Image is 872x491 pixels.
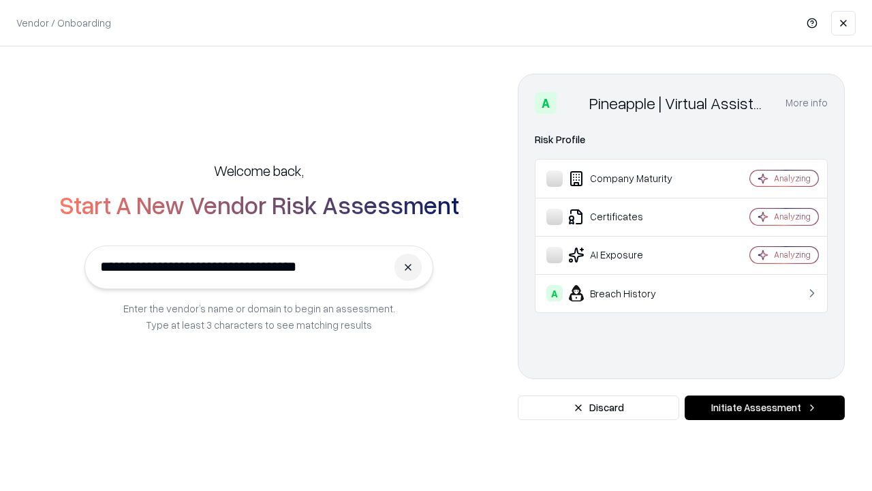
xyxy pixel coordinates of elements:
[774,173,811,184] div: Analyzing
[546,285,709,301] div: Breach History
[214,161,304,180] h5: Welcome back,
[589,92,769,114] div: Pineapple | Virtual Assistant Agency
[685,396,845,420] button: Initiate Assessment
[123,300,395,333] p: Enter the vendor’s name or domain to begin an assessment. Type at least 3 characters to see match...
[774,211,811,222] div: Analyzing
[518,396,679,420] button: Discard
[546,209,709,225] div: Certificates
[546,285,563,301] div: A
[59,191,459,218] h2: Start A New Vendor Risk Assessment
[535,92,557,114] div: A
[546,247,709,263] div: AI Exposure
[785,91,828,115] button: More info
[562,92,584,114] img: Pineapple | Virtual Assistant Agency
[535,132,828,148] div: Risk Profile
[546,170,709,187] div: Company Maturity
[16,16,111,30] p: Vendor / Onboarding
[774,249,811,261] div: Analyzing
